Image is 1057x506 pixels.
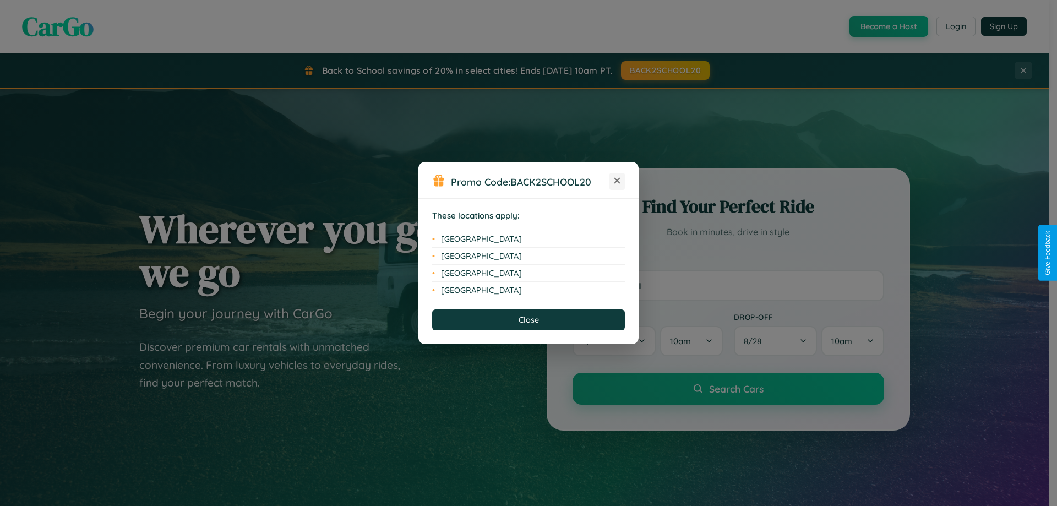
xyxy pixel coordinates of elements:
strong: These locations apply: [432,210,520,221]
li: [GEOGRAPHIC_DATA] [432,265,625,282]
b: BACK2SCHOOL20 [510,176,591,188]
div: Give Feedback [1044,231,1051,275]
li: [GEOGRAPHIC_DATA] [432,282,625,298]
li: [GEOGRAPHIC_DATA] [432,248,625,265]
h3: Promo Code: [451,176,609,188]
li: [GEOGRAPHIC_DATA] [432,231,625,248]
button: Close [432,309,625,330]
